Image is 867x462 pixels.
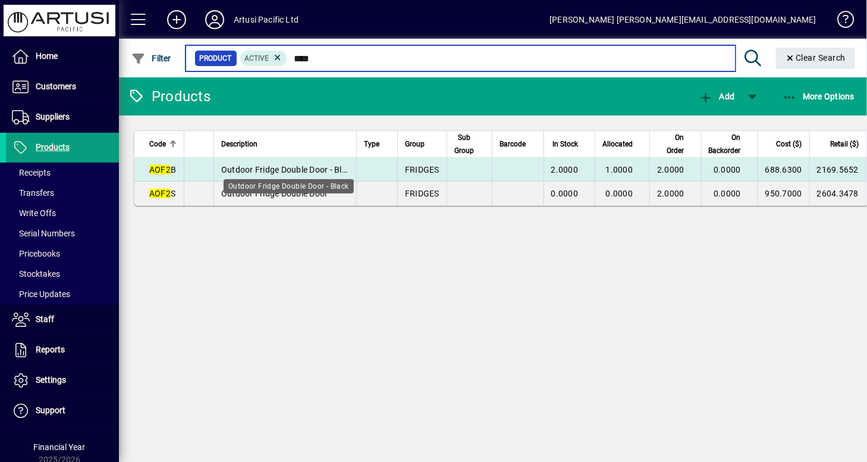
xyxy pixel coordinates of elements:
span: Barcode [500,138,526,151]
span: Price Updates [12,289,70,299]
span: Home [36,51,58,61]
span: 2.0000 [657,165,684,174]
a: Receipts [6,163,119,183]
button: Add [158,9,196,30]
div: Type [364,138,390,151]
span: Outdoor Fridge Double Door - Black [221,165,356,174]
span: 2.0000 [657,189,684,198]
span: Products [36,142,70,152]
span: Add [699,92,734,101]
a: Stocktakes [6,264,119,284]
span: Group [405,138,425,151]
td: 2169.5652 [809,158,866,182]
span: Outdoor Fridge Double Door [221,189,328,198]
span: Transfers [12,188,54,198]
mat-chip: Activation Status: Active [240,51,288,66]
span: Receipts [12,168,51,177]
div: Products [128,87,211,106]
button: More Options [780,86,858,107]
span: On Order [657,131,684,157]
span: 0.0000 [606,189,633,198]
a: Price Updates [6,284,119,304]
div: Allocated [602,138,643,151]
span: Product [200,52,232,64]
a: Transfers [6,183,119,203]
div: Group [405,138,439,151]
div: Description [221,138,349,151]
span: 0.0000 [714,189,741,198]
span: Suppliers [36,112,70,121]
span: Financial Year [34,442,86,452]
span: Type [364,138,379,151]
a: Serial Numbers [6,223,119,244]
a: Pricebooks [6,244,119,264]
a: Staff [6,305,119,335]
span: Cost ($) [777,138,802,151]
div: Sub Group [454,131,485,157]
a: Support [6,396,119,426]
span: Active [245,54,269,63]
a: Suppliers [6,102,119,132]
div: Outdoor Fridge Double Door - Black [224,179,354,193]
span: 0.0000 [551,189,579,198]
span: On Backorder [709,131,741,157]
span: Staff [36,314,54,324]
td: 950.7000 [758,182,809,205]
span: Clear Search [786,53,846,63]
td: 2604.3478 [809,182,866,205]
span: 2.0000 [551,165,579,174]
em: AOF2 [149,165,171,174]
span: Filter [131,54,171,63]
span: Pricebooks [12,249,60,258]
td: 688.6300 [758,158,809,182]
a: Customers [6,72,119,102]
div: Code [149,138,177,151]
span: S [149,189,175,198]
button: Profile [196,9,234,30]
button: Clear [776,48,856,69]
button: Filter [128,48,174,69]
a: Home [6,42,119,71]
button: Add [696,86,737,107]
span: Allocated [602,138,633,151]
span: Settings [36,375,66,385]
span: Code [149,138,166,151]
span: Write Offs [12,208,56,218]
span: B [149,165,176,174]
span: Description [221,138,257,151]
div: Artusi Pacific Ltd [234,10,299,29]
a: Settings [6,366,119,395]
div: Barcode [500,138,536,151]
div: [PERSON_NAME] [PERSON_NAME][EMAIL_ADDRESS][DOMAIN_NAME] [549,10,816,29]
span: Stocktakes [12,269,60,279]
a: Write Offs [6,203,119,223]
span: More Options [783,92,855,101]
span: Support [36,405,65,415]
div: On Backorder [709,131,752,157]
a: Knowledge Base [828,2,852,41]
span: Retail ($) [830,138,859,151]
span: 1.0000 [606,165,633,174]
span: In Stock [552,138,578,151]
span: Serial Numbers [12,229,75,238]
span: Reports [36,345,65,354]
span: Sub Group [454,131,474,157]
a: Reports [6,335,119,365]
span: FRIDGES [405,189,439,198]
div: In Stock [551,138,589,151]
span: Customers [36,82,76,91]
span: FRIDGES [405,165,439,174]
span: 0.0000 [714,165,741,174]
div: On Order [657,131,695,157]
em: AOF2 [149,189,171,198]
